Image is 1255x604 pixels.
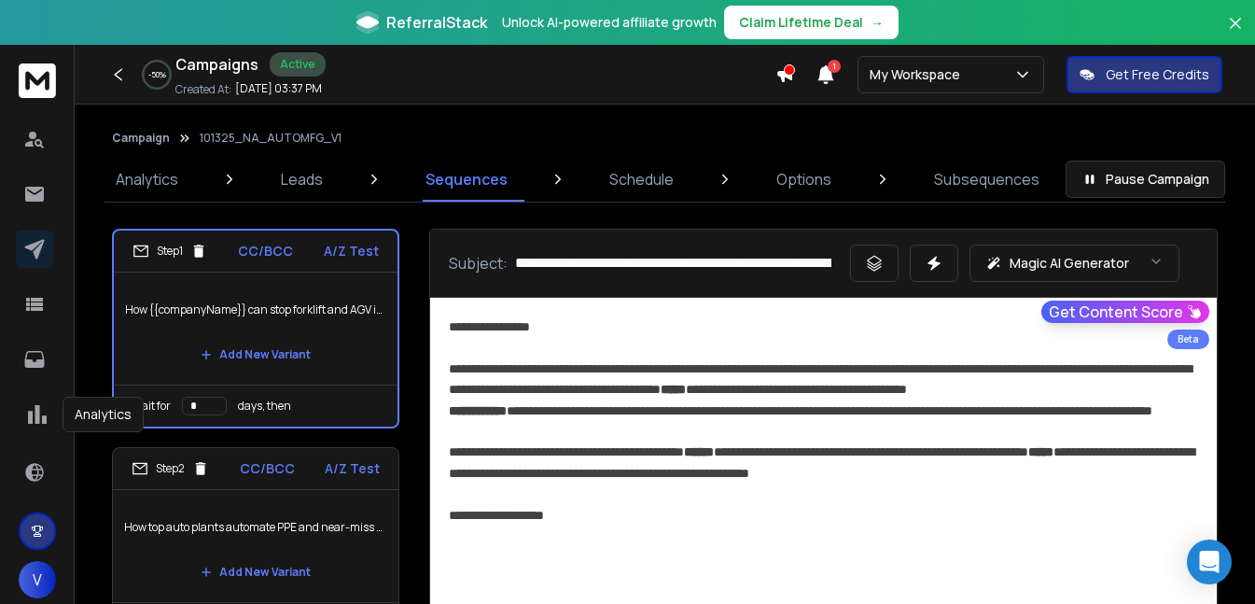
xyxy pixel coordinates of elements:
p: days, then [238,399,291,414]
p: A/Z Test [325,459,380,478]
p: 101325_NA_AUTOMFG_V1 [200,131,342,146]
button: V [19,561,56,598]
button: Pause Campaign [1066,161,1225,198]
p: Options [776,168,831,190]
span: → [871,13,884,32]
p: Created At: [175,82,231,97]
a: Analytics [105,157,189,202]
p: How top auto plants automate PPE and near-miss detection [124,501,387,554]
p: Leads [281,168,323,190]
p: Unlock AI-powered affiliate growth [502,13,717,32]
span: 1 [828,60,841,73]
p: Schedule [609,168,674,190]
p: Wait for [132,399,171,414]
p: Sequences [425,168,508,190]
p: CC/BCC [240,459,295,478]
p: -50 % [148,69,166,80]
button: Get Free Credits [1067,56,1222,93]
button: Claim Lifetime Deal→ [724,6,899,39]
div: Step 2 [132,460,209,477]
p: Subsequences [934,168,1039,190]
p: [DATE] 03:37 PM [235,81,322,96]
a: Schedule [598,157,685,202]
p: Magic AI Generator [1010,254,1129,273]
p: Subject: [449,252,508,274]
a: Sequences [414,157,519,202]
button: Add New Variant [186,554,326,591]
button: Magic AI Generator [969,245,1179,282]
button: Add New Variant [186,336,326,373]
div: Analytics [63,397,144,432]
button: Close banner [1223,11,1248,56]
a: Subsequences [923,157,1051,202]
div: Beta [1167,330,1209,349]
div: Active [270,52,326,77]
a: Options [765,157,843,202]
p: My Workspace [870,65,968,84]
button: Get Content Score [1041,301,1209,323]
div: Open Intercom Messenger [1187,540,1232,584]
h1: Campaigns [175,53,258,76]
li: Step1CC/BCCA/Z TestHow {{companyName}} can stop forklift and AGV incidents before they happenAdd ... [112,229,399,428]
button: Campaign [112,131,170,146]
p: A/Z Test [324,242,379,260]
p: Analytics [116,168,178,190]
p: CC/BCC [238,242,293,260]
div: Step 1 [132,243,207,260]
p: How {{companyName}} can stop forklift and AGV incidents before they happen [125,284,386,336]
p: Get Free Credits [1106,65,1209,84]
span: ReferralStack [386,11,487,34]
a: Leads [270,157,334,202]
